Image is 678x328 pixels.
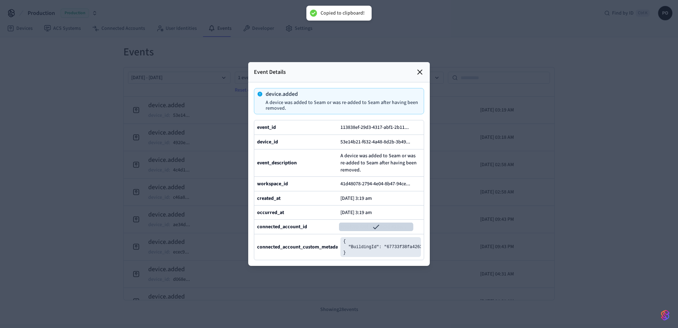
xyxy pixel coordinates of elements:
p: A device was added to Seam or was re-added to Seam after having been removed. [266,100,418,111]
p: device.added [266,91,418,97]
button: 41d48078-2794-4e04-8b47-94ce... [339,180,417,188]
button: 8f9bf03b-f26f-4f87-bc2d-41ba... [339,223,413,231]
button: 113838ef-29d3-4317-abf1-2b11... [339,123,416,132]
b: created_at [257,195,280,202]
p: Event Details [254,68,286,76]
b: connected_account_custom_metadata [257,244,342,251]
b: workspace_id [257,180,288,187]
pre: { "BuildingId": "67733f38fa4263b45db91dcc" } [340,237,421,257]
b: device_id [257,138,278,146]
p: [DATE] 3:19 am [340,210,372,215]
b: event_id [257,124,276,131]
b: occurred_at [257,209,284,216]
p: [DATE] 3:19 am [340,196,372,201]
b: connected_account_id [257,223,307,230]
b: event_description [257,159,297,166]
div: Copied to clipboard! [321,10,365,16]
button: 53e14b21-f632-4a48-8d2b-3b49... [339,138,417,146]
span: A device was added to Seam or was re-added to Seam after having been removed. [340,152,421,174]
img: SeamLogoGradient.69752ec5.svg [661,310,669,321]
